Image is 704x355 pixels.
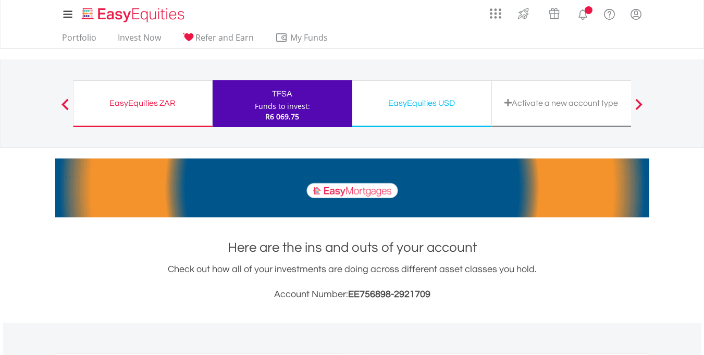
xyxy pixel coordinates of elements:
img: vouchers-v2.svg [546,5,563,22]
div: EasyEquities ZAR [80,96,206,111]
a: My Profile [623,3,649,26]
img: EasyEquities_Logo.png [80,6,189,23]
img: EasyMortage Promotion Banner [55,158,649,217]
span: EE756898-2921709 [348,289,430,299]
img: grid-menu-icon.svg [490,8,501,19]
img: thrive-v2.svg [515,5,532,22]
div: Funds to invest: [255,101,310,112]
div: Activate a new account type [498,96,625,111]
a: AppsGrid [483,3,508,19]
span: My Funds [275,31,343,44]
span: R6 069.75 [265,112,299,121]
div: TFSA [219,87,346,101]
a: Invest Now [114,32,165,48]
h3: Account Number: [55,287,649,302]
a: Notifications [570,3,596,23]
span: Refer and Earn [195,32,254,43]
a: Refer and Earn [178,32,258,48]
a: Home page [78,3,189,23]
a: Vouchers [539,3,570,22]
h1: Here are the ins and outs of your account [55,238,649,257]
div: Check out how all of your investments are doing across different asset classes you hold. [55,262,649,302]
div: EasyEquities USD [359,96,485,111]
a: Portfolio [58,32,101,48]
a: FAQ's and Support [596,3,623,23]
